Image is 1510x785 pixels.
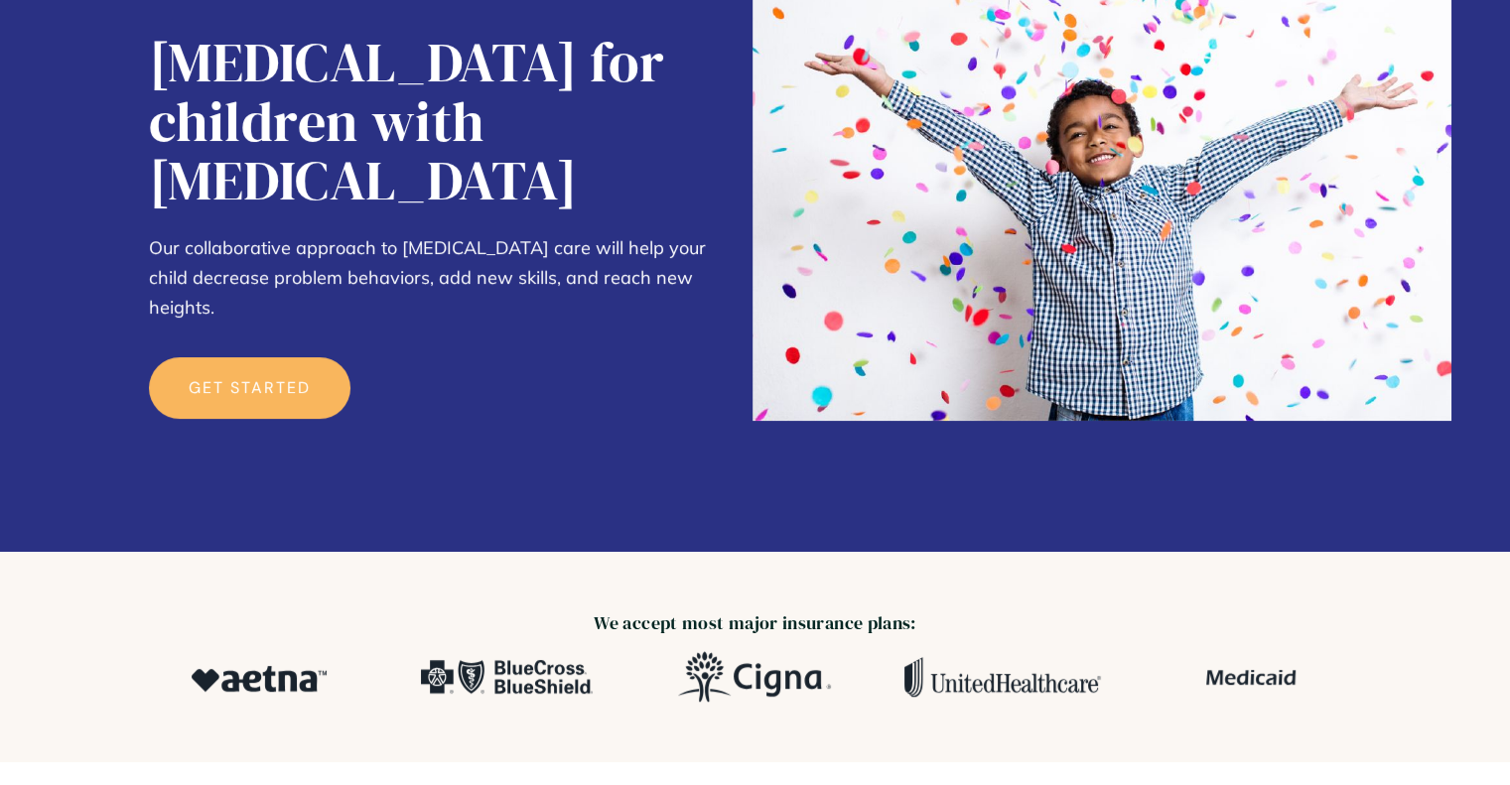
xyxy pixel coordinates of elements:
img: Medicaid [1201,654,1301,700]
h5: We accept most major insurance plans: [149,611,1362,635]
img: Blue Cross Blue Shield [421,660,593,693]
a: get started [149,357,350,419]
p: Our collaborative approach to [MEDICAL_DATA] care will help your child decrease problem behaviors... [149,233,732,323]
img: Cigna [678,651,831,703]
img: United Healthcare [904,656,1101,698]
h1: [MEDICAL_DATA] for children with [MEDICAL_DATA] [149,33,732,209]
img: Aetna [192,666,327,692]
